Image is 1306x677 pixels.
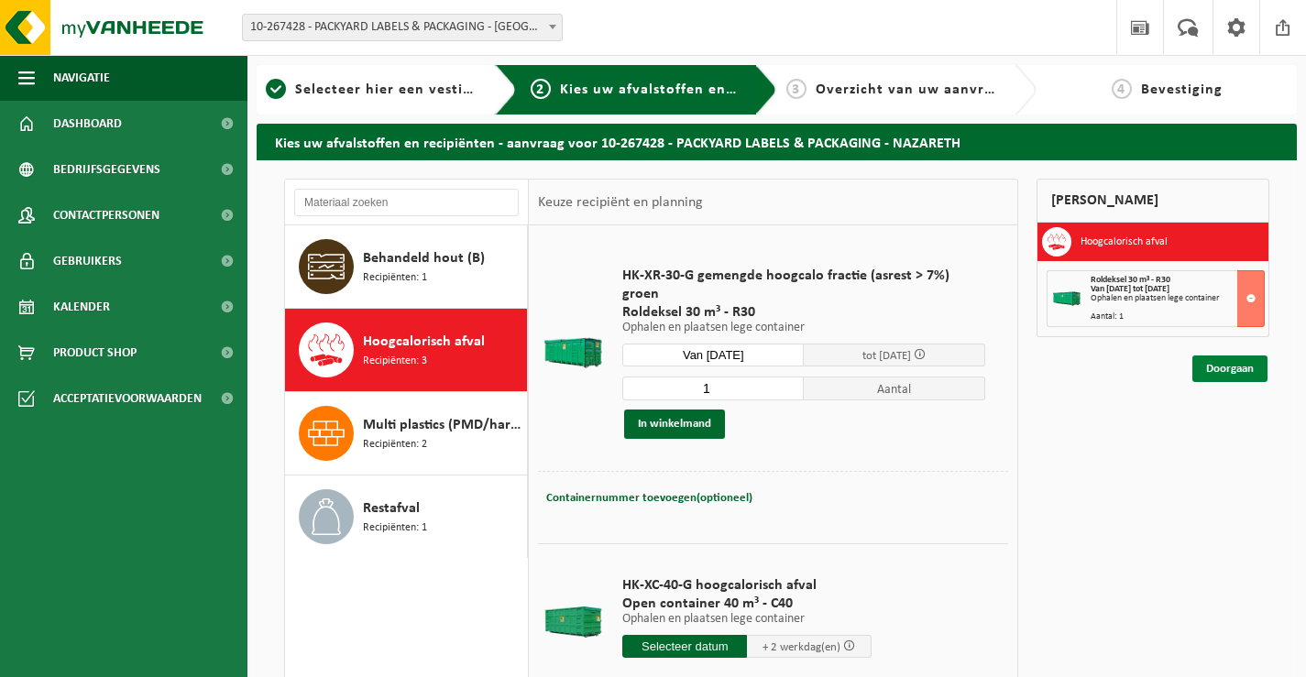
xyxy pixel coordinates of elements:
[363,353,427,370] span: Recipiënten: 3
[622,303,985,322] span: Roldeksel 30 m³ - R30
[363,269,427,287] span: Recipiënten: 1
[804,377,985,400] span: Aantal
[1091,312,1264,322] div: Aantal: 1
[53,238,122,284] span: Gebruikers
[243,15,562,40] span: 10-267428 - PACKYARD LABELS & PACKAGING - NAZARETH
[53,55,110,101] span: Navigatie
[266,79,480,101] a: 1Selecteer hier een vestiging
[763,641,840,653] span: + 2 werkdag(en)
[816,82,1009,97] span: Overzicht van uw aanvraag
[257,124,1297,159] h2: Kies uw afvalstoffen en recipiënten - aanvraag voor 10-267428 - PACKYARD LABELS & PACKAGING - NAZ...
[363,247,485,269] span: Behandeld hout (B)
[363,414,522,436] span: Multi plastics (PMD/harde kunststoffen/spanbanden/EPS/folie naturel/folie gemengd)
[266,79,286,99] span: 1
[363,436,427,453] span: Recipiënten: 2
[53,101,122,147] span: Dashboard
[53,147,160,192] span: Bedrijfsgegevens
[53,376,202,421] span: Acceptatievoorwaarden
[242,14,563,41] span: 10-267428 - PACKYARD LABELS & PACKAGING - NAZARETH
[1141,82,1223,97] span: Bevestiging
[1192,355,1268,382] a: Doorgaan
[544,486,754,511] button: Containernummer toevoegen(optioneel)
[622,322,985,334] p: Ophalen en plaatsen lege container
[1091,294,1264,303] div: Ophalen en plaatsen lege container
[1091,275,1170,285] span: Roldeksel 30 m³ - R30
[1037,179,1269,223] div: [PERSON_NAME]
[1091,284,1169,294] strong: Van [DATE] tot [DATE]
[622,344,804,366] input: Selecteer datum
[622,267,985,303] span: HK-XR-30-G gemengde hoogcalo fractie (asrest > 7%) groen
[285,475,528,558] button: Restafval Recipiënten: 1
[363,497,420,519] span: Restafval
[560,82,812,97] span: Kies uw afvalstoffen en recipiënten
[531,79,551,99] span: 2
[294,189,519,216] input: Materiaal zoeken
[53,330,137,376] span: Product Shop
[624,409,725,439] button: In winkelmand
[1081,227,1168,257] h3: Hoogcalorisch afval
[285,392,528,475] button: Multi plastics (PMD/harde kunststoffen/spanbanden/EPS/folie naturel/folie gemengd) Recipiënten: 2
[285,225,528,309] button: Behandeld hout (B) Recipiënten: 1
[622,635,747,658] input: Selecteer datum
[363,331,485,353] span: Hoogcalorisch afval
[622,613,872,626] p: Ophalen en plaatsen lege container
[53,284,110,330] span: Kalender
[1112,79,1132,99] span: 4
[546,492,752,504] span: Containernummer toevoegen(optioneel)
[363,519,427,537] span: Recipiënten: 1
[529,180,712,225] div: Keuze recipiënt en planning
[862,350,911,362] span: tot [DATE]
[295,82,493,97] span: Selecteer hier een vestiging
[285,309,528,392] button: Hoogcalorisch afval Recipiënten: 3
[622,576,872,595] span: HK-XC-40-G hoogcalorisch afval
[622,595,872,613] span: Open container 40 m³ - C40
[786,79,807,99] span: 3
[53,192,159,238] span: Contactpersonen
